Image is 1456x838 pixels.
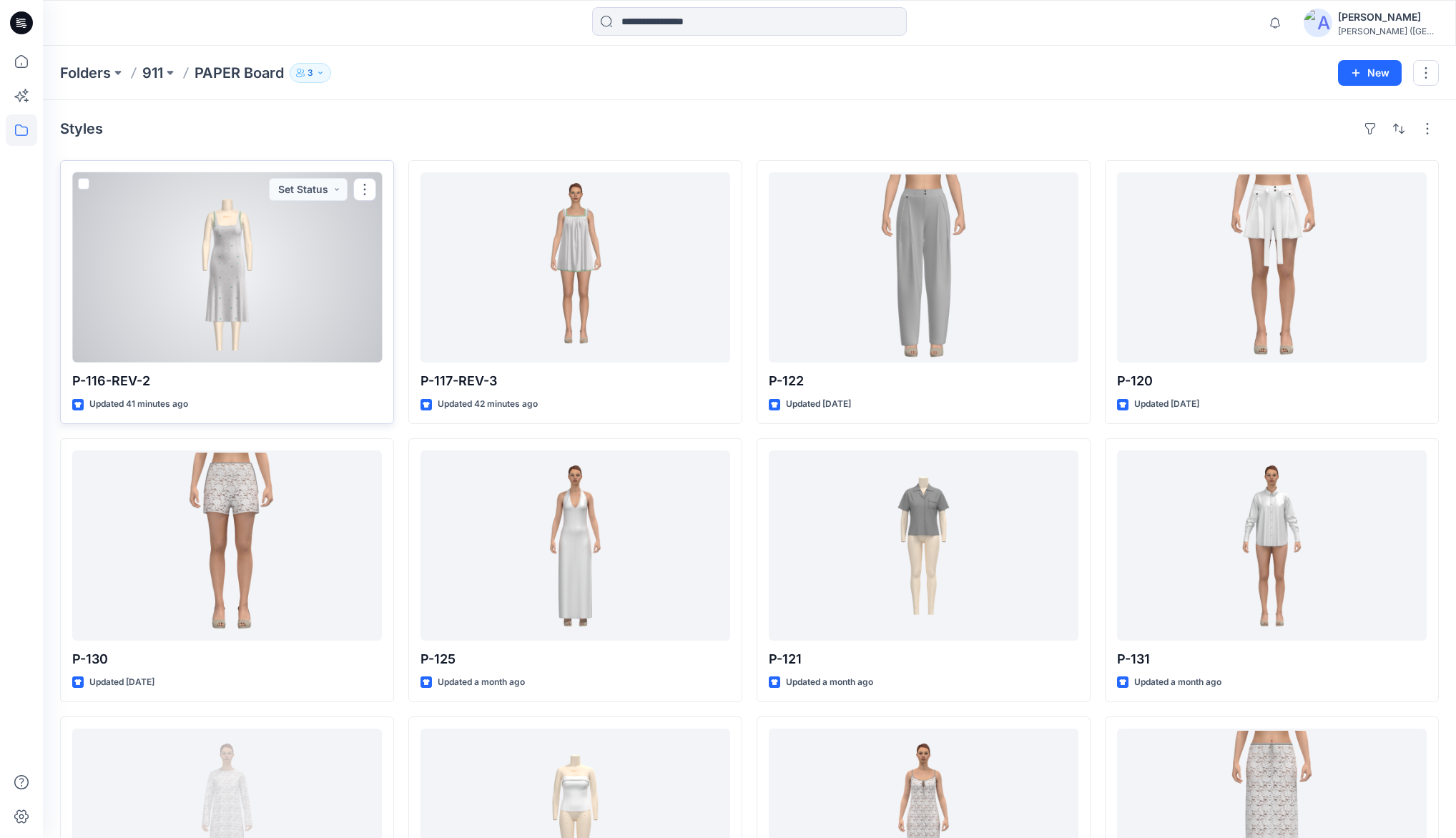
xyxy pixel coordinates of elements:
[72,649,382,669] p: P-130
[420,371,730,391] p: P-117-REV-3
[438,397,538,412] p: Updated 42 minutes ago
[1117,371,1427,391] p: P-120
[1134,675,1221,690] p: Updated a month ago
[89,397,188,412] p: Updated 41 minutes ago
[1117,450,1427,641] a: P-131
[60,63,111,83] a: Folders
[769,371,1078,391] p: P-122
[769,649,1078,669] p: P-121
[89,675,154,690] p: Updated [DATE]
[1117,172,1427,363] a: P-120
[786,397,851,412] p: Updated [DATE]
[1304,9,1332,37] img: avatar
[142,63,163,83] a: 911
[438,675,525,690] p: Updated a month ago
[1338,60,1402,86] button: New
[420,450,730,641] a: P-125
[1338,26,1438,36] div: [PERSON_NAME] ([GEOGRAPHIC_DATA]) Exp...
[1134,397,1199,412] p: Updated [DATE]
[769,450,1078,641] a: P-121
[195,63,284,83] p: PAPER Board
[1338,9,1438,26] div: [PERSON_NAME]
[290,63,331,83] button: 3
[420,649,730,669] p: P-125
[72,172,382,363] a: P-116-REV-2
[308,65,313,81] p: 3
[60,120,103,137] h4: Styles
[72,371,382,391] p: P-116-REV-2
[786,675,873,690] p: Updated a month ago
[769,172,1078,363] a: P-122
[72,450,382,641] a: P-130
[1117,649,1427,669] p: P-131
[420,172,730,363] a: P-117-REV-3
